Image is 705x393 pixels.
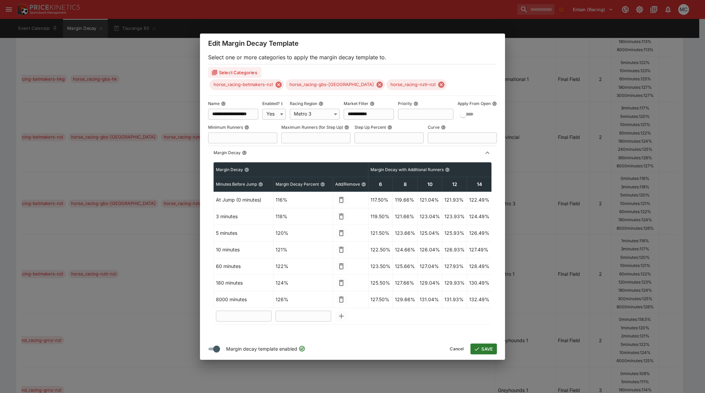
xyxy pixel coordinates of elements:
[274,274,333,291] td: 124%
[418,241,442,258] td: 126.04%
[214,150,241,156] p: Margin Decay
[208,101,220,106] p: Name
[418,274,442,291] td: 129.04%
[226,345,297,353] span: Margin decay template enabled
[368,208,393,225] td: 119.50%
[370,101,375,106] button: Market Filter
[209,79,284,90] div: horse_racing-betmakers-nzl
[242,150,247,155] button: Margin Decay
[492,101,497,106] button: Apply From Open
[442,274,467,291] td: 129.93%
[209,81,277,88] span: horse_racing-betmakers-nzl
[414,101,418,106] button: Priority
[208,146,497,160] button: Margin Decay
[285,79,385,90] div: horse_racing-gbs-[GEOGRAPHIC_DATA]
[428,124,440,130] p: Curve
[208,67,261,78] button: Select Categories
[274,291,333,308] td: 126%
[355,124,386,130] p: Step Up Percent
[442,191,467,208] td: 121.93%
[386,79,447,90] div: horse_racing-nztr-nzl
[368,191,393,208] td: 117.50%
[214,291,274,308] td: 8000 minutes
[320,182,325,187] button: Margin Decay Percent
[370,167,444,172] p: Margin Decay with Additional Runners
[276,181,319,187] p: Margin Decay Percent
[368,225,393,241] td: 121.50%
[361,182,366,187] button: Add/Remove
[467,225,492,241] td: 126.49%
[214,225,274,241] td: 5 minutes
[446,344,468,354] button: Cancel
[398,101,412,106] p: Priority
[344,101,368,106] p: Market Filter
[442,241,467,258] td: 126.93%
[393,258,418,274] td: 125.66%
[470,344,497,354] button: SAVE
[418,177,442,191] th: 10
[442,208,467,225] td: 123.93%
[274,241,333,258] td: 121%
[467,177,492,191] th: 14
[274,191,333,208] td: 116%
[262,101,280,106] p: Enabled?
[368,177,393,191] th: 6
[208,54,386,61] span: Select one or more categories to apply the margin decay template to.
[208,160,497,330] div: Margin Decay
[386,81,440,88] span: horse_racing-nztr-nzl
[274,258,333,274] td: 122%
[274,225,333,241] td: 120%
[442,291,467,308] td: 131.93%
[285,81,378,88] span: horse_racing-gbs-[GEOGRAPHIC_DATA]
[216,181,257,187] p: Minutes Before Jump
[319,101,323,106] button: Racing Region
[214,241,274,258] td: 10 minutes
[442,177,467,191] th: 12
[214,258,274,274] td: 60 minutes
[467,258,492,274] td: 128.49%
[200,34,505,53] div: Edit Margin Decay Template
[467,191,492,208] td: 122.49%
[281,101,286,106] button: Enabled?
[214,162,616,325] table: sticky simple table
[368,274,393,291] td: 125.50%
[393,208,418,225] td: 121.66%
[274,208,333,225] td: 118%
[244,167,249,172] button: Margin Decay
[418,208,442,225] td: 123.04%
[290,108,340,119] div: Metro 3
[393,225,418,241] td: 123.66%
[214,191,274,208] td: At Jump (0 minutes)
[441,125,446,130] button: Curve
[393,241,418,258] td: 124.66%
[467,241,492,258] td: 127.49%
[214,274,274,291] td: 180 minutes
[387,125,392,130] button: Step Up Percent
[445,167,450,172] button: Margin Decay with Additional Runners
[258,182,263,187] button: Minutes Before Jump
[418,258,442,274] td: 127.04%
[244,125,249,130] button: Minimum Runners
[393,177,418,191] th: 8
[458,101,491,106] p: Apply From Open
[214,208,274,225] td: 3 minutes
[368,241,393,258] td: 122.50%
[418,191,442,208] td: 121.04%
[208,124,243,130] p: Minimum Runners
[418,225,442,241] td: 125.04%
[393,274,418,291] td: 127.66%
[281,124,343,130] p: Maximum Runners (for Step Up)
[467,291,492,308] td: 132.49%
[221,101,226,106] button: Name
[368,291,393,308] td: 127.50%
[442,258,467,274] td: 127.93%
[335,181,360,187] p: Add/Remove
[393,191,418,208] td: 119.66%
[368,258,393,274] td: 123.50%
[344,125,349,130] button: Maximum Runners (for Step Up)
[262,108,286,119] div: Yes
[393,291,418,308] td: 129.66%
[442,225,467,241] td: 125.93%
[467,208,492,225] td: 124.49%
[216,167,243,172] p: Margin Decay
